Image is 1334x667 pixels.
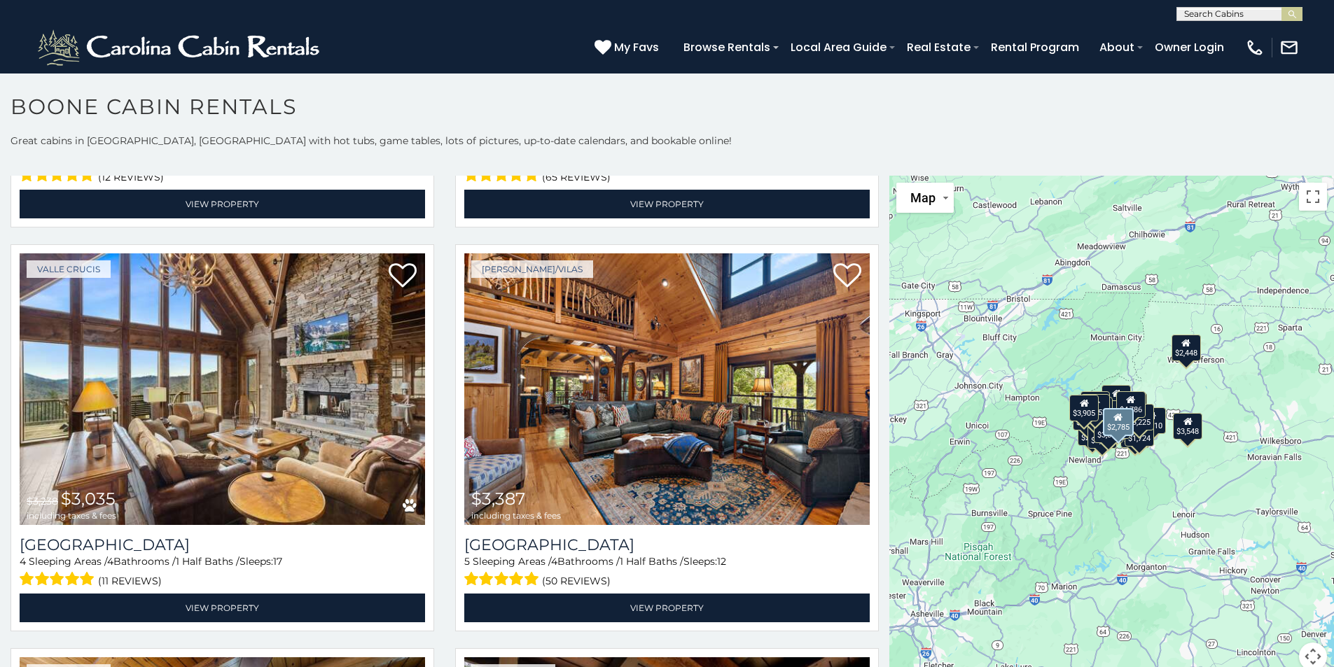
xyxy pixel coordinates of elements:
span: 4 [107,555,113,568]
a: Valle Crucis [27,260,111,278]
span: My Favs [614,38,659,56]
a: Real Estate [900,35,978,59]
a: Rental Program [984,35,1086,59]
a: [GEOGRAPHIC_DATA] [20,535,425,554]
a: Local Area Guide [784,35,894,59]
div: $3,182 [1102,384,1132,411]
div: $1,237 [1120,421,1150,447]
a: [GEOGRAPHIC_DATA] [464,535,870,554]
a: View Property [464,594,870,622]
a: Add to favorites [389,262,417,291]
span: $3,387 [471,489,525,509]
img: White-1-2.png [35,27,326,69]
span: including taxes & fees [27,511,116,520]
button: Toggle fullscreen view [1299,183,1327,211]
div: $3,652 [1081,393,1111,420]
a: View Property [20,190,425,218]
span: 17 [273,555,282,568]
span: $3,238 [27,495,58,507]
div: $3,225 [1125,403,1154,430]
a: Browse Rentals [676,35,777,59]
div: $2,608 [1088,421,1117,448]
a: My Favs [595,38,662,57]
span: (65 reviews) [542,168,611,186]
h3: Diamond Creek Lodge [464,535,870,554]
span: (12 reviews) [98,168,164,186]
div: Sleeping Areas / Bathrooms / Sleeps: [464,554,870,590]
h3: Cucumber Tree Lodge [20,535,425,554]
span: 4 [551,555,557,568]
div: $2,785 [1103,407,1134,435]
span: (11 reviews) [98,572,162,590]
div: $3,126 [1080,398,1109,424]
div: $3,548 [1174,413,1203,440]
span: 1 Half Baths / [176,555,239,568]
a: About [1092,35,1141,59]
span: (50 reviews) [542,572,611,590]
span: Map [910,190,936,205]
img: Diamond Creek Lodge [464,253,870,525]
img: Cucumber Tree Lodge [20,253,425,525]
span: 5 [464,555,470,568]
a: View Property [20,594,425,622]
span: 12 [717,555,726,568]
span: $3,035 [61,489,116,509]
span: 4 [20,555,26,568]
div: $1,724 [1125,419,1155,446]
a: View Property [464,190,870,218]
span: 1 Half Baths / [620,555,683,568]
a: [PERSON_NAME]/Vilas [471,260,593,278]
div: $2,383 [1081,391,1110,418]
img: mail-regular-white.png [1279,38,1299,57]
a: Cucumber Tree Lodge $3,238 $3,035 including taxes & fees [20,253,425,525]
div: $3,594 [1095,416,1124,442]
div: $2,448 [1172,334,1201,360]
div: $2,022 [1078,419,1107,446]
a: Diamond Creek Lodge $3,387 including taxes & fees [464,253,870,525]
a: Add to favorites [833,262,861,291]
button: Change map style [896,183,954,213]
div: $3,905 [1070,395,1099,421]
div: Sleeping Areas / Bathrooms / Sleeps: [20,554,425,590]
a: Owner Login [1148,35,1231,59]
span: including taxes & fees [471,511,561,520]
div: $4,786 [1116,391,1146,417]
img: phone-regular-white.png [1245,38,1265,57]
